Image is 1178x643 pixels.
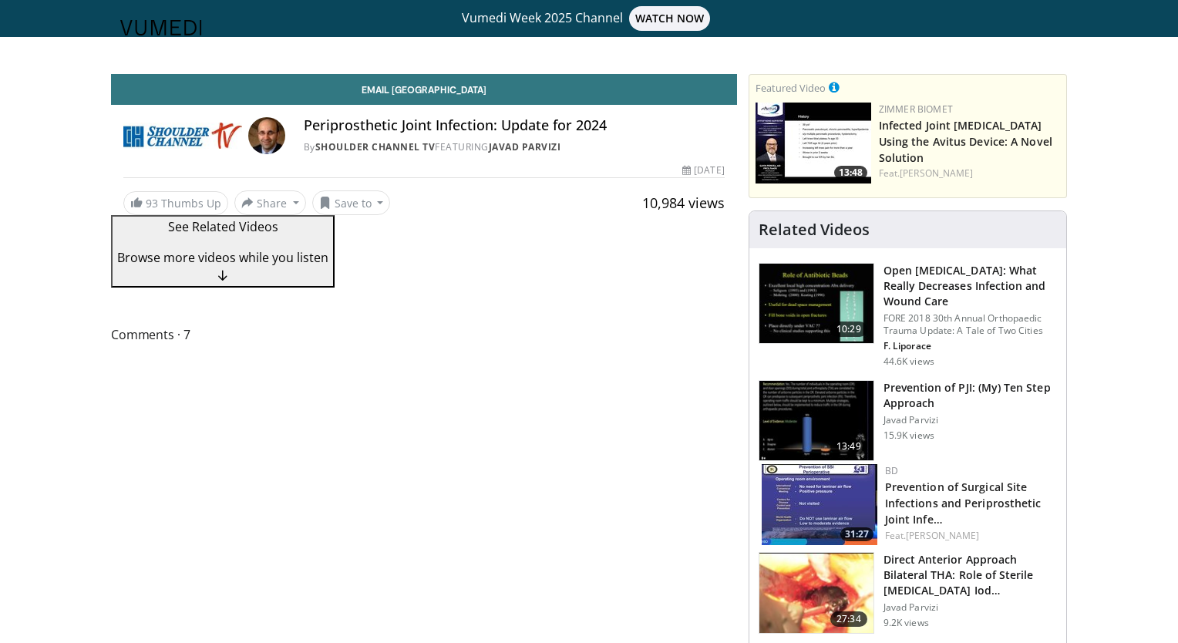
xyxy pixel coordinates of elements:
[883,617,929,629] p: 9.2K views
[759,263,1057,368] a: 10:29 Open [MEDICAL_DATA]: What Really Decreases Infection and Wound Care FORE 2018 30th Annual O...
[759,552,1057,634] a: 27:34 Direct Anterior Approach Bilateral THA: Role of Sterile [MEDICAL_DATA] Iod… Javad Parvizi 9...
[304,140,725,154] div: By FEATURING
[682,163,724,177] div: [DATE]
[762,464,877,545] a: 31:27
[762,464,877,545] img: bdb02266-35f1-4bde-b55c-158a878fcef6.150x105_q85_crop-smart_upscale.jpg
[111,215,335,288] button: See Related Videos Browse more videos while you listen
[234,190,306,215] button: Share
[489,140,561,153] a: Javad Parvizi
[117,249,328,266] span: Browse more videos while you listen
[756,103,871,183] a: 13:48
[830,439,867,454] span: 13:49
[883,429,934,442] p: 15.9K views
[759,264,873,344] img: ded7be61-cdd8-40fc-98a3-de551fea390e.150x105_q85_crop-smart_upscale.jpg
[834,166,867,180] span: 13:48
[123,117,242,154] img: Shoulder Channel TV
[879,167,1060,180] div: Feat.
[248,117,285,154] img: Avatar
[906,529,979,542] a: [PERSON_NAME]
[111,325,737,345] span: Comments 7
[123,191,228,215] a: 93 Thumbs Up
[883,355,934,368] p: 44.6K views
[759,380,1057,462] a: 13:49 Prevention of PJI: (My) Ten Step Approach Javad Parvizi 15.9K views
[883,340,1057,352] p: Frank Liporace
[885,529,1054,543] div: Feat.
[900,167,973,180] a: [PERSON_NAME]
[830,611,867,627] span: 27:34
[759,381,873,461] img: 300aa6cd-3a47-4862-91a3-55a981c86f57.150x105_q85_crop-smart_upscale.jpg
[642,194,725,212] span: 10,984 views
[312,190,391,215] button: Save to
[883,414,1057,426] p: Javad Parvizi
[117,217,328,236] p: See Related Videos
[879,103,953,116] a: Zimmer Biomet
[829,79,840,96] a: This is paid for by Zimmer Biomet
[885,480,1042,527] a: Prevention of Surgical Site Infections and Periprosthetic Joint Infe…
[840,527,873,541] span: 31:27
[315,140,436,153] a: Shoulder Channel TV
[883,552,1057,598] h3: Direct Anterior Approach Bilateral THA: Role of Sterile Povidone Iodine in Prevention of Infection
[830,321,867,337] span: 10:29
[120,20,202,35] img: VuMedi Logo
[756,103,871,183] img: 6109daf6-8797-4a77-88a1-edd099c0a9a9.150x105_q85_crop-smart_upscale.jpg
[885,478,1054,527] h3: Prevention of Surgical Site Infections and Periprosthetic Joint Infections: A Ten Step Approach
[304,117,725,134] h4: Periprosthetic Joint Infection: Update for 2024
[879,118,1052,165] a: Infected Joint [MEDICAL_DATA] Using the Avitus Device: A Novel Solution
[759,221,870,239] h4: Related Videos
[111,74,737,105] a: Email [GEOGRAPHIC_DATA]
[883,263,1057,309] h3: Open [MEDICAL_DATA]: What Really Decreases Infection and Wound Care
[883,601,1057,614] p: Javad Parvizi
[883,312,1057,337] p: FORE 2018 30th Annual Orthopaedic Trauma Update: A Tale of Two Cities
[883,380,1057,411] h3: Prevention of PJI: (My) Ten Step Approach
[885,464,898,477] a: BD
[756,81,826,95] small: Featured Video
[759,553,873,633] img: 20b76134-ce20-4b38-a9d1-93da3bc1b6ca.150x105_q85_crop-smart_upscale.jpg
[146,196,158,210] span: 93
